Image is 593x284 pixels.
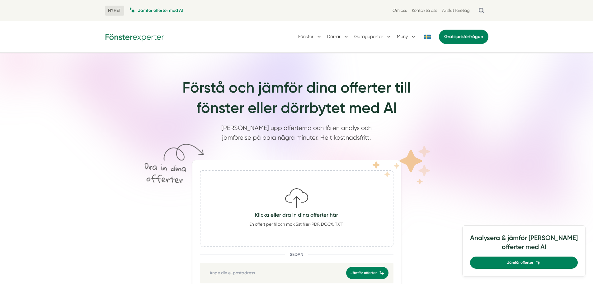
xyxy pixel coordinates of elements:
a: Jämför offerter med AI [129,7,183,13]
span: Jämför offerter [507,260,533,266]
button: Jämför offerter [346,267,388,279]
a: Gratisprisförfrågan [439,30,488,44]
button: Dörrar [327,29,349,45]
p: [PERSON_NAME] upp offerterna och få en analys och jämförelse på bara några minuter. Helt kostnads... [217,123,376,146]
span: sedan [290,252,303,258]
h4: Analysera & jämför [PERSON_NAME] offerter med AI [470,233,578,257]
span: Gratis [444,34,456,39]
a: Jämför offerter [470,257,578,269]
img: Dra in offerter här. [136,138,205,188]
button: Garageportar [354,29,392,45]
input: Ange din e-postadress [205,267,342,280]
span: NYHET [105,6,124,16]
button: Meny [397,29,417,45]
span: Jämför offerter med AI [138,7,183,13]
button: Fönster [298,29,322,45]
img: Fönsterexperter Logotyp [105,32,164,41]
h1: Förstå och jämför dina offerter till fönster eller dörrbytet med AI [139,78,454,123]
a: Om oss [393,7,407,13]
a: Kontakta oss [412,7,437,13]
span: Jämför offerter [351,270,377,276]
a: Anslut företag [442,7,470,13]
